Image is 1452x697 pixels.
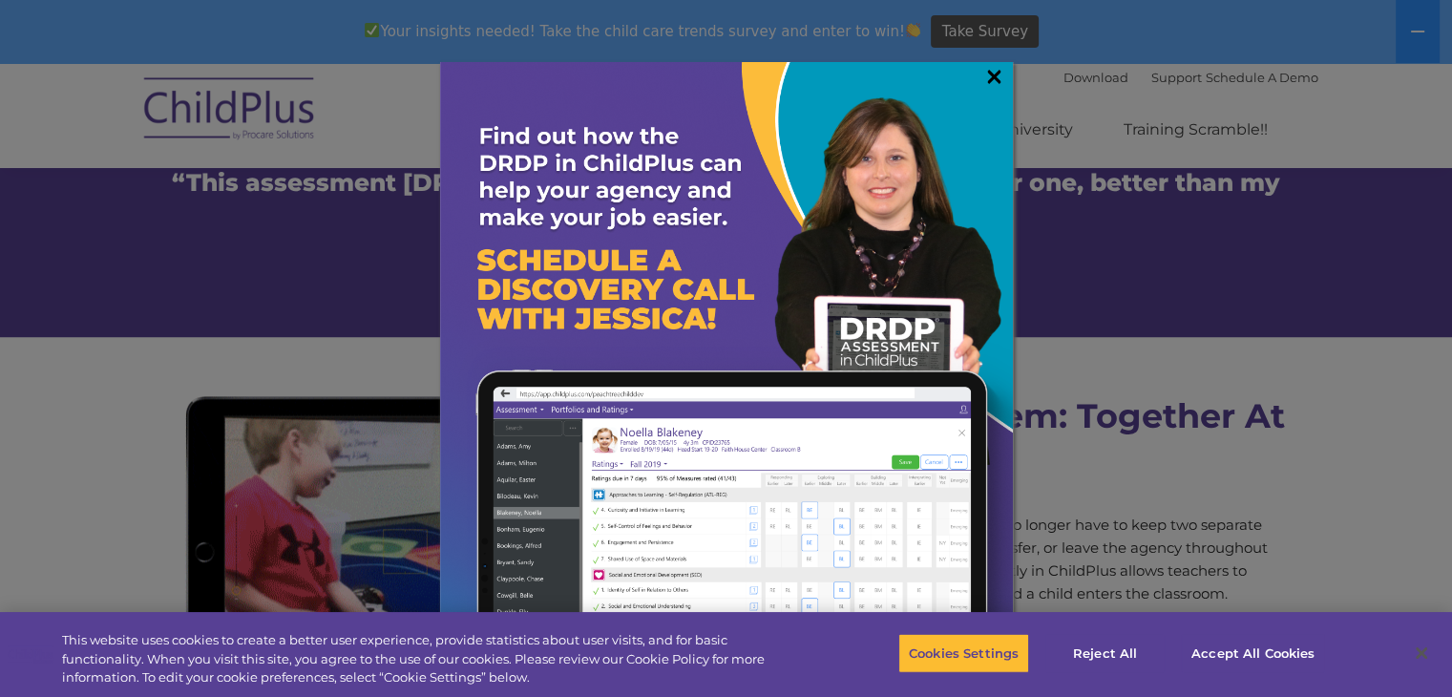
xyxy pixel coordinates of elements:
a: × [983,67,1005,86]
button: Reject All [1045,633,1165,673]
button: Cookies Settings [898,633,1029,673]
div: This website uses cookies to create a better user experience, provide statistics about user visit... [62,631,799,687]
button: Accept All Cookies [1181,633,1325,673]
button: Close [1400,632,1442,674]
